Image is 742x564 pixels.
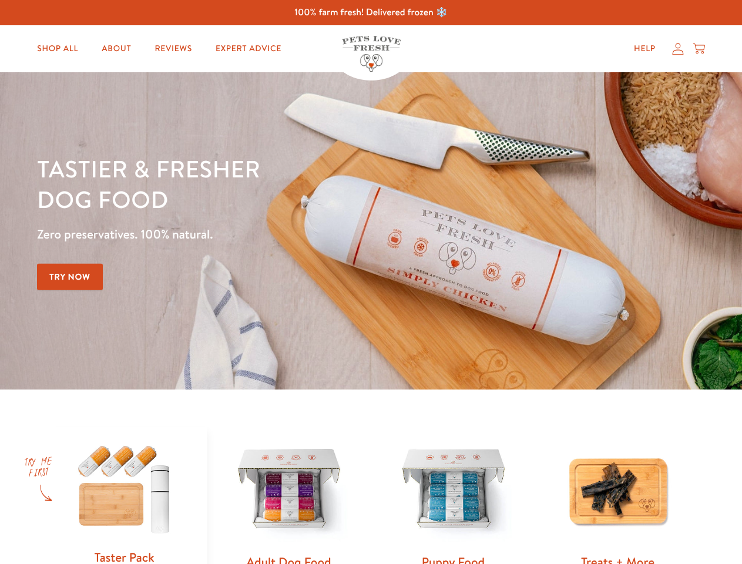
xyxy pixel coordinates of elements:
a: Shop All [28,37,88,61]
a: Help [625,37,665,61]
a: Try Now [37,264,103,290]
a: About [92,37,140,61]
a: Expert Advice [206,37,291,61]
img: Pets Love Fresh [342,36,401,72]
p: Zero preservatives. 100% natural. [37,224,482,245]
h1: Tastier & fresher dog food [37,153,482,214]
a: Reviews [145,37,201,61]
